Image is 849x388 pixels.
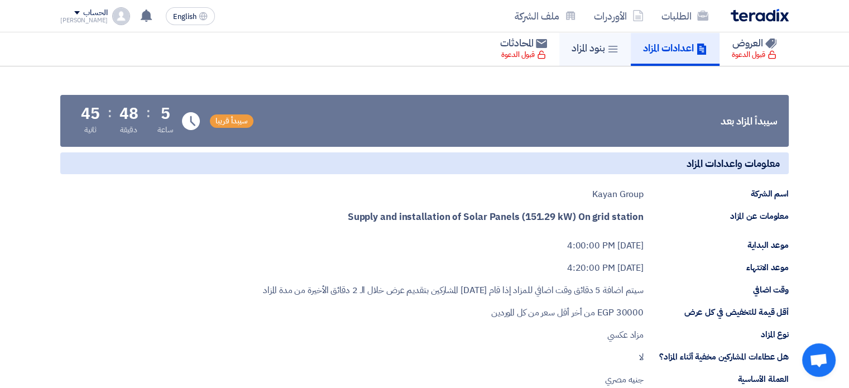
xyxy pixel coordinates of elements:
div: مزاد عكسي [607,328,644,342]
div: قبول الدعوة [732,49,776,60]
div: موعد البداية [644,239,789,252]
div: وقت اضافي [644,284,789,296]
a: Open chat [802,343,836,377]
strong: Supply and installation of Solar Panels (151.29 kW) On grid station [348,210,644,224]
img: profile_test.png [112,7,130,25]
a: بنود المزاد [559,30,631,66]
button: English [166,7,215,25]
a: ملف الشركة [506,3,585,29]
div: [PERSON_NAME] [60,17,108,23]
span: 30000 [616,306,644,319]
h5: المحادثات [500,36,547,49]
div: 45 [81,106,100,122]
h5: اعدادات المزاد [643,41,707,54]
h5: معلومات واعدادات المزاد [60,152,789,174]
div: موعد الانتهاء [644,261,789,274]
h5: بنود المزاد [572,41,618,54]
div: العملة الأساسية [644,373,789,386]
span: English [173,13,196,21]
a: العروض قبول الدعوة [720,30,789,66]
span: سيبدأ قريبا [210,114,253,128]
div: نوع المزاد [644,328,789,341]
div: دقيقة [120,124,137,136]
div: جنيه مصري [605,373,644,386]
div: سيتم اضافة 5 دقائق وقت اضافي للمزاد إذا قام [DATE] المشاركين بتقديم عرض خلال الـ 2 دقائق الأخيرة ... [263,284,644,297]
h5: العروض [732,36,776,49]
div: سيبدأ المزاد بعد [720,113,778,128]
span: من أخر أقل سعر من كل الموردين [491,306,595,319]
a: الأوردرات [585,3,653,29]
div: الحساب [83,8,107,18]
div: معلومات عن المزاد [644,210,789,223]
a: اعدادات المزاد [631,30,720,66]
div: قبول الدعوة [501,49,546,60]
div: هل عطاءات المشاركين مخفية أثناء المزاد؟ [644,351,789,363]
span: EGP [597,306,614,319]
div: أقل قيمة للتخفيض في كل عرض [644,306,789,319]
div: [DATE] 4:20:00 PM [567,261,644,275]
a: المحادثات قبول الدعوة [488,30,559,66]
div: ساعة [157,124,174,136]
a: الطلبات [653,3,717,29]
div: : [108,103,112,123]
div: اسم الشركة [644,188,789,200]
div: : [146,103,150,123]
div: لا [639,351,644,364]
div: 5 [161,106,170,122]
div: 48 [119,106,138,122]
div: ثانية [84,124,97,136]
div: Kayan Group [592,188,644,201]
div: [DATE] 4:00:00 PM [567,239,644,252]
img: Teradix logo [731,9,789,22]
